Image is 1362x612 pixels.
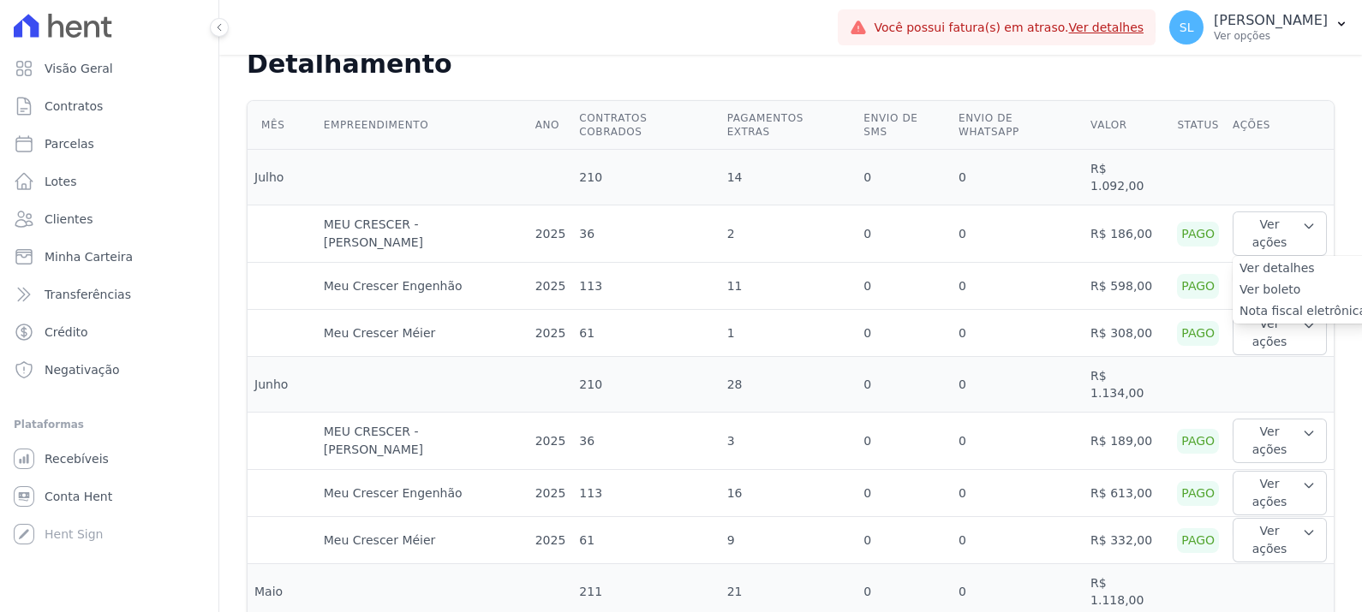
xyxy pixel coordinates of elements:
[7,315,212,349] a: Crédito
[952,263,1084,310] td: 0
[529,310,573,357] td: 2025
[7,240,212,274] a: Minha Carteira
[317,413,529,470] td: MEU CRESCER - [PERSON_NAME]
[857,413,952,470] td: 0
[1069,21,1144,34] a: Ver detalhes
[248,101,317,150] th: Mês
[857,263,952,310] td: 0
[1177,274,1219,299] div: Pago
[572,310,720,357] td: 61
[1177,321,1219,346] div: Pago
[952,101,1084,150] th: Envio de Whatsapp
[1170,101,1226,150] th: Status
[7,202,212,236] a: Clientes
[1084,413,1170,470] td: R$ 189,00
[720,263,857,310] td: 11
[1156,3,1362,51] button: SL [PERSON_NAME] Ver opções
[572,470,720,517] td: 113
[1180,21,1194,33] span: SL
[857,470,952,517] td: 0
[45,211,93,228] span: Clientes
[952,517,1084,564] td: 0
[720,101,857,150] th: Pagamentos extras
[572,150,720,205] td: 210
[45,488,112,505] span: Conta Hent
[1233,419,1327,463] button: Ver ações
[529,470,573,517] td: 2025
[45,173,77,190] span: Lotes
[1214,12,1328,29] p: [PERSON_NAME]
[45,324,88,341] span: Crédito
[7,127,212,161] a: Parcelas
[317,263,529,310] td: Meu Crescer Engenhão
[720,205,857,263] td: 2
[7,277,212,312] a: Transferências
[529,101,573,150] th: Ano
[7,479,212,514] a: Conta Hent
[720,150,857,205] td: 14
[952,470,1084,517] td: 0
[1226,101,1334,150] th: Ações
[7,164,212,199] a: Lotes
[1084,101,1170,150] th: Valor
[857,310,952,357] td: 0
[247,49,1335,80] h2: Detalhamento
[572,101,720,150] th: Contratos cobrados
[572,205,720,263] td: 36
[45,286,131,303] span: Transferências
[14,414,205,435] div: Plataformas
[45,361,120,378] span: Negativação
[1084,150,1170,205] td: R$ 1.092,00
[1233,518,1327,562] button: Ver ações
[7,89,212,123] a: Contratos
[1177,222,1219,247] div: Pago
[1084,470,1170,517] td: R$ 613,00
[1084,357,1170,413] td: R$ 1.134,00
[572,263,720,310] td: 113
[1233,471,1327,515] button: Ver ações
[45,248,133,265] span: Minha Carteira
[952,357,1084,413] td: 0
[529,517,573,564] td: 2025
[1177,528,1219,553] div: Pago
[45,98,103,115] span: Contratos
[317,517,529,564] td: Meu Crescer Méier
[45,60,113,77] span: Visão Geral
[572,357,720,413] td: 210
[1177,429,1219,454] div: Pago
[857,517,952,564] td: 0
[1084,263,1170,310] td: R$ 598,00
[1233,311,1327,355] button: Ver ações
[7,353,212,387] a: Negativação
[1233,211,1327,256] button: Ver ações
[317,205,529,263] td: MEU CRESCER - [PERSON_NAME]
[317,310,529,357] td: Meu Crescer Méier
[874,19,1144,37] span: Você possui fatura(s) em atraso.
[529,205,573,263] td: 2025
[1177,481,1219,506] div: Pago
[720,470,857,517] td: 16
[317,101,529,150] th: Empreendimento
[952,150,1084,205] td: 0
[720,357,857,413] td: 28
[857,205,952,263] td: 0
[720,310,857,357] td: 1
[317,470,529,517] td: Meu Crescer Engenhão
[7,51,212,86] a: Visão Geral
[952,310,1084,357] td: 0
[857,150,952,205] td: 0
[857,101,952,150] th: Envio de SMS
[45,450,109,467] span: Recebíveis
[572,517,720,564] td: 61
[1084,517,1170,564] td: R$ 332,00
[529,263,573,310] td: 2025
[1214,29,1328,43] p: Ver opções
[952,205,1084,263] td: 0
[7,442,212,476] a: Recebíveis
[248,357,317,413] td: Junho
[857,357,952,413] td: 0
[952,413,1084,470] td: 0
[1084,205,1170,263] td: R$ 186,00
[720,517,857,564] td: 9
[572,413,720,470] td: 36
